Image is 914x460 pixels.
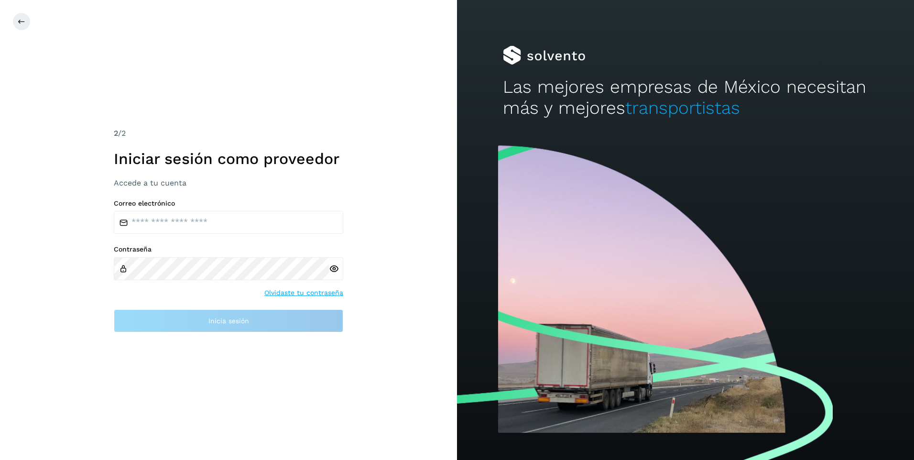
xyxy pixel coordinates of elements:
[114,245,343,253] label: Contraseña
[264,288,343,298] a: Olvidaste tu contraseña
[208,318,249,324] span: Inicia sesión
[114,128,343,139] div: /2
[114,199,343,208] label: Correo electrónico
[625,98,740,118] span: transportistas
[503,77,869,119] h2: Las mejores empresas de México necesitan más y mejores
[114,129,118,138] span: 2
[114,309,343,332] button: Inicia sesión
[114,150,343,168] h1: Iniciar sesión como proveedor
[114,178,343,187] h3: Accede a tu cuenta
